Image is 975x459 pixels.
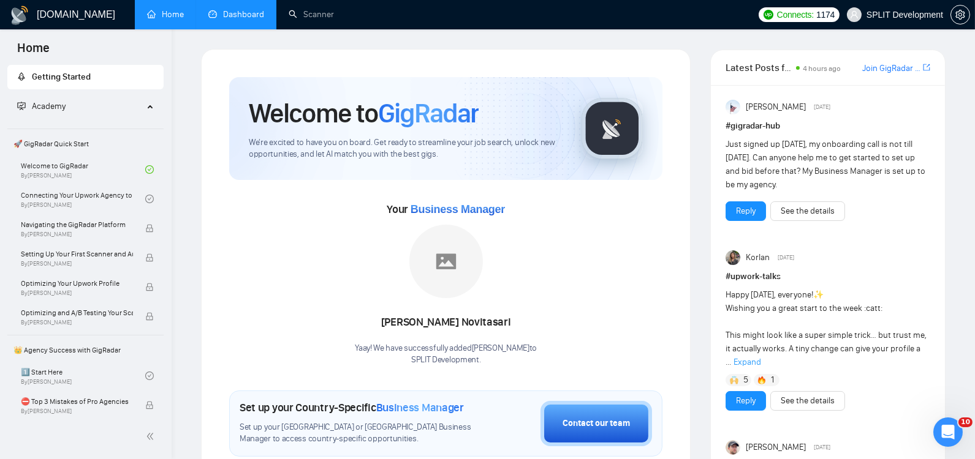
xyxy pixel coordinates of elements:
[862,62,920,75] a: Join GigRadar Slack Community
[10,6,29,25] img: logo
[770,391,845,411] button: See the details
[736,394,756,408] a: Reply
[9,132,162,156] span: 🚀 GigRadar Quick Start
[289,9,334,20] a: searchScanner
[376,401,464,414] span: Business Manager
[21,218,133,231] span: Navigating the GigRadar Platform
[249,97,479,130] h1: Welcome to
[21,156,145,183] a: Welcome to GigRadarBy[PERSON_NAME]
[746,100,806,114] span: [PERSON_NAME]
[145,312,154,321] span: lock
[9,338,162,362] span: 👑 Agency Success with GigRadar
[781,204,835,218] a: See the details
[7,65,164,89] li: Getting Started
[563,417,630,430] div: Contact our team
[726,289,927,367] span: Happy [DATE], everyone! Wishing you a great start to the week :catt: This might look like a super...
[240,422,479,445] span: Set up your [GEOGRAPHIC_DATA] or [GEOGRAPHIC_DATA] Business Manager to access country-specific op...
[777,8,814,21] span: Connects:
[17,101,66,111] span: Academy
[355,312,537,333] div: [PERSON_NAME] Novitasari
[21,408,133,415] span: By [PERSON_NAME]
[813,289,824,300] span: ✨
[736,204,756,218] a: Reply
[950,10,970,20] a: setting
[208,9,264,20] a: dashboardDashboard
[850,10,859,19] span: user
[21,260,133,267] span: By [PERSON_NAME]
[145,283,154,291] span: lock
[541,401,652,446] button: Contact our team
[21,362,145,389] a: 1️⃣ Start HereBy[PERSON_NAME]
[778,252,794,263] span: [DATE]
[249,137,562,160] span: We're excited to have you on board. Get ready to streamline your job search, unlock new opportuni...
[411,203,505,215] span: Business Manager
[21,395,133,408] span: ⛔ Top 3 Mistakes of Pro Agencies
[726,139,925,190] span: Just signed up [DATE], my onboarding call is not till [DATE]. Can anyone help me to get started t...
[145,195,154,203] span: check-circle
[726,100,740,114] img: Anisuzzaman Khan
[923,62,930,72] span: export
[950,5,970,24] button: setting
[951,10,969,20] span: setting
[240,401,464,414] h1: Set up your Country-Specific
[726,391,766,411] button: Reply
[726,270,930,283] h1: # upwork-talks
[726,440,740,455] img: Igor Šalagin
[21,231,133,238] span: By [PERSON_NAME]
[726,201,766,221] button: Reply
[582,98,643,159] img: gigradar-logo.png
[145,371,154,380] span: check-circle
[145,253,154,262] span: lock
[17,102,26,110] span: fund-projection-screen
[958,417,973,427] span: 10
[757,376,766,384] img: 🔥
[7,39,59,65] span: Home
[145,401,154,409] span: lock
[17,72,26,81] span: rocket
[746,441,806,454] span: [PERSON_NAME]
[145,165,154,174] span: check-circle
[21,289,133,297] span: By [PERSON_NAME]
[355,354,537,366] p: SPLIT Development .
[21,185,145,212] a: Connecting Your Upwork Agency to GigRadarBy[PERSON_NAME]
[743,374,748,386] span: 5
[147,9,184,20] a: homeHome
[21,277,133,289] span: Optimizing Your Upwork Profile
[21,248,133,260] span: Setting Up Your First Scanner and Auto-Bidder
[730,376,738,384] img: 🙌
[781,394,835,408] a: See the details
[726,60,792,75] span: Latest Posts from the GigRadar Community
[355,343,537,366] div: Yaay! We have successfully added [PERSON_NAME] to
[21,307,133,319] span: Optimizing and A/B Testing Your Scanner for Better Results
[734,357,761,367] span: Expand
[803,64,841,73] span: 4 hours ago
[726,250,740,265] img: Korlan
[764,10,773,20] img: upwork-logo.png
[409,225,483,298] img: placeholder.png
[814,102,830,113] span: [DATE]
[378,97,479,130] span: GigRadar
[145,224,154,233] span: lock
[746,251,770,264] span: Korlan
[923,62,930,73] a: export
[32,72,91,82] span: Getting Started
[816,8,835,21] span: 1174
[814,442,830,453] span: [DATE]
[770,201,845,221] button: See the details
[771,374,774,386] span: 1
[21,319,133,326] span: By [PERSON_NAME]
[726,119,930,133] h1: # gigradar-hub
[933,417,963,447] iframe: Intercom live chat
[146,430,158,442] span: double-left
[32,101,66,111] span: Academy
[387,203,505,216] span: Your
